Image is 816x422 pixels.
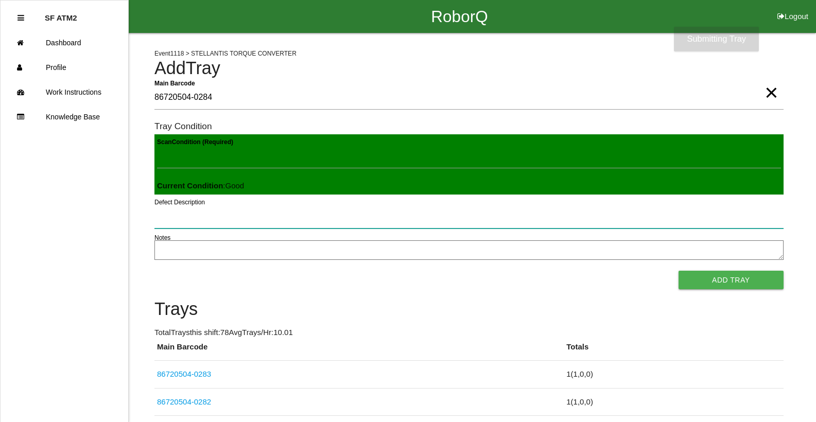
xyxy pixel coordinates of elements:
th: Main Barcode [154,341,564,361]
h4: Add Tray [154,59,784,78]
a: Profile [1,55,128,80]
div: Submitting Tray [674,27,759,51]
h4: Trays [154,300,784,319]
b: Main Barcode [154,79,195,86]
p: SF ATM2 [45,6,77,22]
p: Total Trays this shift: 78 Avg Trays /Hr: 10.01 [154,327,784,339]
th: Totals [564,341,783,361]
a: 86720504-0283 [157,370,211,378]
span: Clear Input [765,72,778,93]
b: Scan Condition (Required) [157,138,233,146]
label: Notes [154,233,170,242]
td: 1 ( 1 , 0 , 0 ) [564,388,783,416]
a: Work Instructions [1,80,128,104]
a: Dashboard [1,30,128,55]
button: Add Tray [679,271,784,289]
b: Current Condition [157,181,223,190]
span: Event 1118 > STELLANTIS TORQUE CONVERTER [154,50,297,57]
a: 86720504-0282 [157,397,211,406]
span: : Good [157,181,244,190]
td: 1 ( 1 , 0 , 0 ) [564,361,783,389]
div: Close [18,6,24,30]
h6: Tray Condition [154,121,784,131]
a: Knowledge Base [1,104,128,129]
label: Defect Description [154,198,205,207]
input: Required [154,86,784,110]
